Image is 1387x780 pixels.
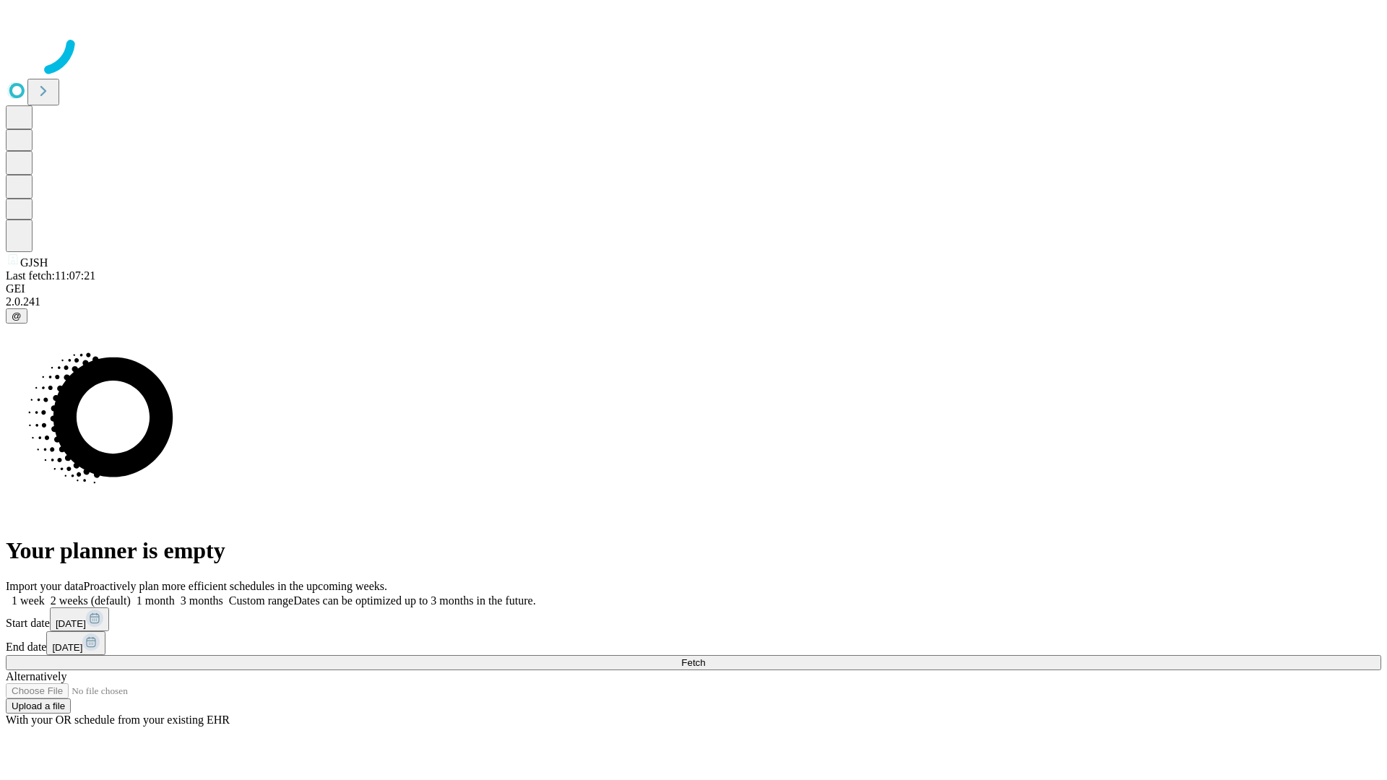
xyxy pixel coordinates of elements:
[6,655,1381,670] button: Fetch
[46,631,105,655] button: [DATE]
[12,594,45,607] span: 1 week
[293,594,535,607] span: Dates can be optimized up to 3 months in the future.
[84,580,387,592] span: Proactively plan more efficient schedules in the upcoming weeks.
[137,594,175,607] span: 1 month
[50,607,109,631] button: [DATE]
[6,631,1381,655] div: End date
[51,594,131,607] span: 2 weeks (default)
[6,537,1381,564] h1: Your planner is empty
[56,618,86,629] span: [DATE]
[6,580,84,592] span: Import your data
[229,594,293,607] span: Custom range
[6,698,71,714] button: Upload a file
[6,670,66,682] span: Alternatively
[6,714,230,726] span: With your OR schedule from your existing EHR
[6,295,1381,308] div: 2.0.241
[6,282,1381,295] div: GEI
[6,269,95,282] span: Last fetch: 11:07:21
[6,607,1381,631] div: Start date
[20,256,48,269] span: GJSH
[681,657,705,668] span: Fetch
[6,308,27,324] button: @
[12,311,22,321] span: @
[52,642,82,653] span: [DATE]
[181,594,223,607] span: 3 months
